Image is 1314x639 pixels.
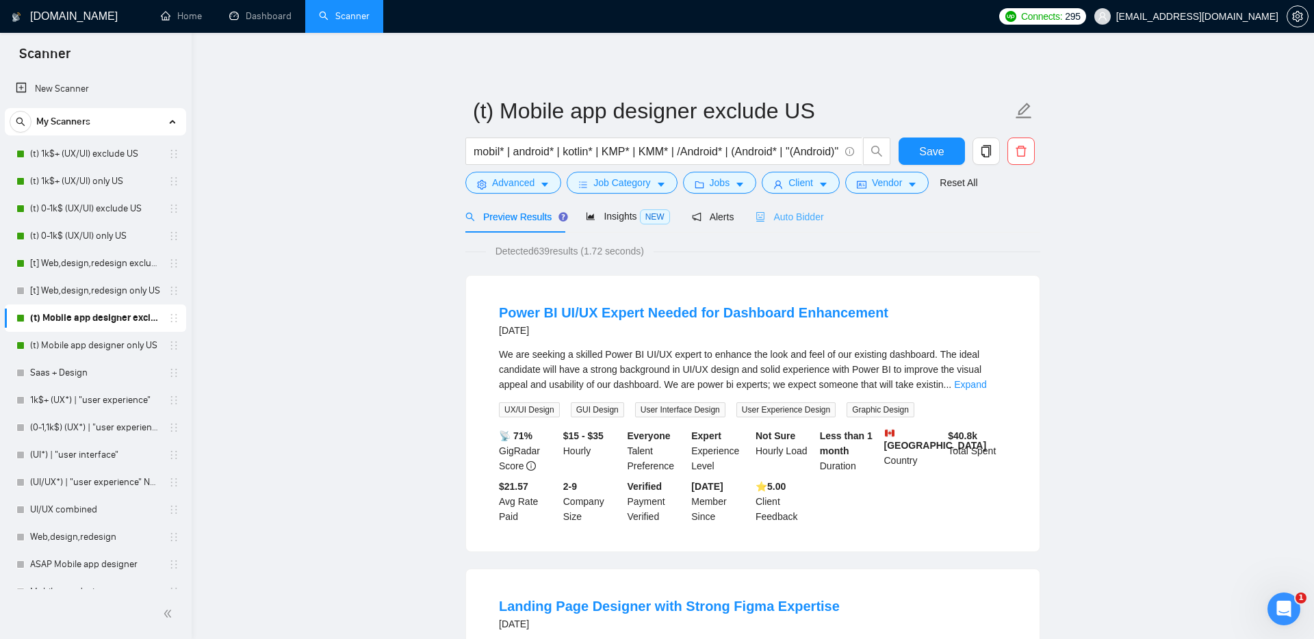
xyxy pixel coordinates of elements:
span: robot [756,212,765,222]
span: Jobs [710,175,730,190]
span: holder [168,586,179,597]
div: Country [881,428,946,473]
button: folderJobscaret-down [683,172,757,194]
b: $ 40.8k [948,430,977,441]
div: Member Since [688,479,753,524]
button: settingAdvancedcaret-down [465,172,561,194]
span: holder [168,367,179,378]
span: holder [168,504,179,515]
div: [DATE] [499,616,840,632]
span: holder [168,532,179,543]
span: holder [168,449,179,460]
li: New Scanner [5,75,186,103]
span: Alerts [692,211,734,222]
div: Hourly Load [753,428,817,473]
a: (0-1,1k$) (UX*) | "user experience" [30,414,160,441]
button: search [863,138,890,165]
span: search [465,212,475,222]
span: caret-down [656,179,666,190]
span: Advanced [492,175,534,190]
b: Less than 1 month [820,430,873,456]
button: idcardVendorcaret-down [845,172,929,194]
span: holder [168,258,179,269]
span: info-circle [526,461,536,471]
a: (UI*) | "user interface" [30,441,160,469]
span: user [1098,12,1107,21]
div: Talent Preference [625,428,689,473]
div: Duration [817,428,881,473]
button: userClientcaret-down [762,172,840,194]
b: 📡 71% [499,430,532,441]
img: logo [12,6,21,28]
span: caret-down [735,179,745,190]
span: 1 [1296,592,1306,603]
a: [t] Web,design,redesign only US [30,277,160,304]
a: ASAP Mobile app designer [30,551,160,578]
span: user [773,179,783,190]
a: (t) 1k$+ (UX/UI) exclude US [30,140,160,168]
span: UX/UI Design [499,402,560,417]
a: Power BI UI/UX Expert Needed for Dashboard Enhancement [499,305,888,320]
li: My Scanners [5,108,186,605]
b: [DATE] [691,481,723,492]
img: 🇨🇦 [885,428,894,438]
span: My Scanners [36,108,90,135]
span: bars [578,179,588,190]
div: Experience Level [688,428,753,473]
a: searchScanner [319,10,370,22]
div: Tooltip anchor [557,211,569,223]
div: Payment Verified [625,479,689,524]
div: Client Feedback [753,479,817,524]
span: holder [168,340,179,351]
img: upwork-logo.png [1005,11,1016,22]
div: GigRadar Score [496,428,561,473]
span: holder [168,176,179,187]
span: Vendor [872,175,902,190]
a: (t) Mobile app designer exclude US [30,304,160,332]
b: [GEOGRAPHIC_DATA] [884,428,987,451]
span: User Interface Design [635,402,725,417]
b: $21.57 [499,481,528,492]
span: Job Category [593,175,650,190]
span: info-circle [845,147,854,156]
span: Scanner [8,44,81,73]
span: folder [695,179,704,190]
b: $15 - $35 [563,430,604,441]
span: search [864,145,890,157]
span: Auto Bidder [756,211,823,222]
span: holder [168,203,179,214]
a: (UI/UX*) | "user experience" NEW [30,469,160,496]
span: Graphic Design [847,402,914,417]
span: edit [1015,102,1033,120]
a: Mobile app designer [30,578,160,605]
button: delete [1007,138,1035,165]
div: Avg Rate Paid [496,479,561,524]
b: Expert [691,430,721,441]
span: setting [477,179,487,190]
a: homeHome [161,10,202,22]
a: New Scanner [16,75,175,103]
span: notification [692,212,701,222]
span: Save [919,143,944,160]
span: Connects: [1021,9,1062,24]
a: Expand [954,379,986,390]
span: holder [168,148,179,159]
div: Company Size [561,479,625,524]
span: GUI Design [571,402,624,417]
div: Total Spent [945,428,1009,473]
span: delete [1008,145,1034,157]
span: ... [944,379,952,390]
span: holder [168,477,179,488]
a: [t] Web,design,redesign exclude US [30,250,160,277]
span: Detected 639 results (1.72 seconds) [486,244,654,259]
a: (t) 0-1k$ (UX/UI) exclude US [30,195,160,222]
button: Save [899,138,965,165]
div: We are seeking a skilled Power BI UI/UX expert to enhance the look and feel of our existing dashb... [499,347,1007,392]
button: setting [1287,5,1309,27]
span: holder [168,395,179,406]
a: dashboardDashboard [229,10,292,22]
b: Everyone [628,430,671,441]
span: caret-down [540,179,550,190]
b: Not Sure [756,430,795,441]
span: idcard [857,179,866,190]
